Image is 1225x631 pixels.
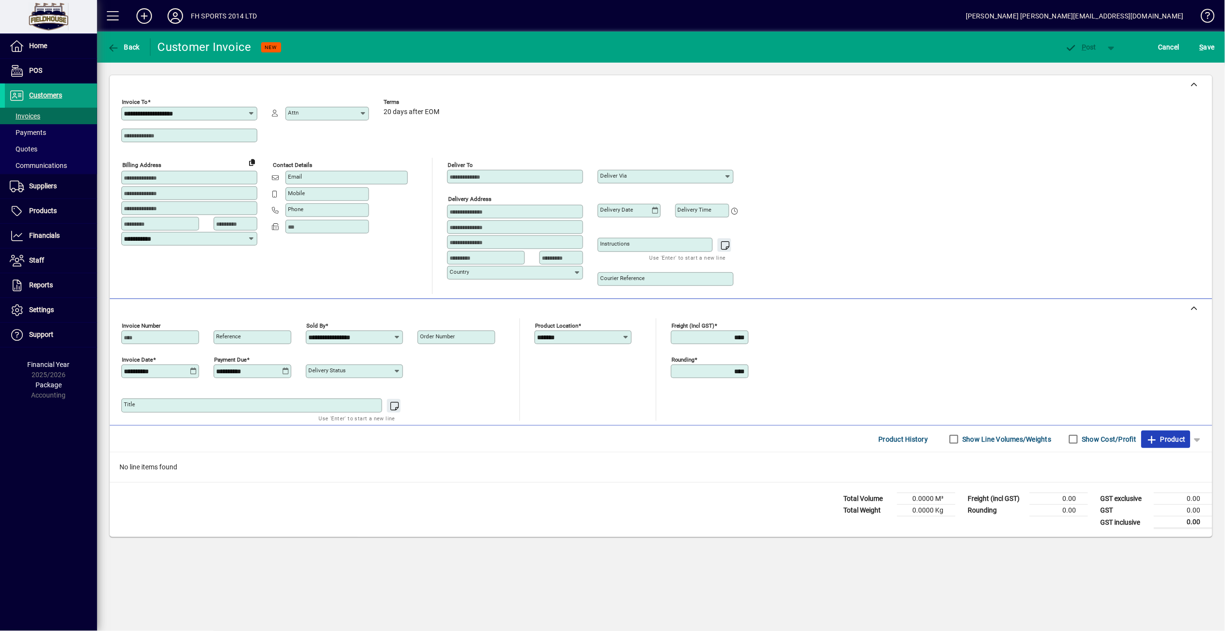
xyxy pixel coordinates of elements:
[1146,432,1186,447] span: Product
[265,44,277,50] span: NEW
[5,124,97,141] a: Payments
[244,154,260,170] button: Copy to Delivery address
[1030,493,1088,505] td: 0.00
[122,322,161,329] mat-label: Invoice number
[1096,493,1154,505] td: GST exclusive
[10,129,46,136] span: Payments
[319,413,395,424] mat-hint: Use 'Enter' to start a new line
[879,432,928,447] span: Product History
[5,199,97,223] a: Products
[158,39,252,55] div: Customer Invoice
[963,493,1030,505] td: Freight (incl GST)
[5,34,97,58] a: Home
[5,323,97,347] a: Support
[10,112,40,120] span: Invoices
[1065,43,1097,51] span: ost
[1060,38,1102,56] button: Post
[1154,516,1212,529] td: 0.00
[1193,2,1213,33] a: Knowledge Base
[308,367,346,374] mat-label: Delivery status
[288,173,302,180] mat-label: Email
[306,322,325,329] mat-label: Sold by
[1030,505,1088,516] td: 0.00
[214,356,247,363] mat-label: Payment due
[600,275,645,282] mat-label: Courier Reference
[5,108,97,124] a: Invoices
[5,224,97,248] a: Financials
[1197,38,1217,56] button: Save
[5,298,97,322] a: Settings
[29,207,57,215] span: Products
[384,99,442,105] span: Terms
[1082,43,1087,51] span: P
[600,240,630,247] mat-label: Instructions
[1096,516,1154,529] td: GST inclusive
[839,505,897,516] td: Total Weight
[5,157,97,174] a: Communications
[288,109,299,116] mat-label: Attn
[29,256,44,264] span: Staff
[650,252,726,263] mat-hint: Use 'Enter' to start a new line
[97,38,151,56] app-page-header-button: Back
[450,268,469,275] mat-label: Country
[29,281,53,289] span: Reports
[897,505,956,516] td: 0.0000 Kg
[28,361,70,368] span: Financial Year
[191,8,257,24] div: FH SPORTS 2014 LTD
[107,43,140,51] span: Back
[5,249,97,273] a: Staff
[1156,38,1182,56] button: Cancel
[1200,43,1204,51] span: S
[5,174,97,199] a: Suppliers
[29,331,53,338] span: Support
[105,38,142,56] button: Back
[29,42,47,50] span: Home
[122,99,148,105] mat-label: Invoice To
[5,141,97,157] a: Quotes
[1154,505,1212,516] td: 0.00
[5,273,97,298] a: Reports
[1154,493,1212,505] td: 0.00
[29,232,60,239] span: Financials
[160,7,191,25] button: Profile
[671,322,715,329] mat-label: Freight (incl GST)
[35,381,62,389] span: Package
[600,206,633,213] mat-label: Delivery date
[897,493,956,505] td: 0.0000 M³
[288,190,305,197] mat-label: Mobile
[110,452,1212,482] div: No line items found
[1080,434,1137,444] label: Show Cost/Profit
[678,206,712,213] mat-label: Delivery time
[5,59,97,83] a: POS
[1141,431,1191,448] button: Product
[448,162,473,168] mat-label: Deliver To
[600,172,627,179] mat-label: Deliver via
[29,182,57,190] span: Suppliers
[961,434,1052,444] label: Show Line Volumes/Weights
[216,333,241,340] mat-label: Reference
[10,145,37,153] span: Quotes
[29,66,42,74] span: POS
[288,206,303,213] mat-label: Phone
[122,356,153,363] mat-label: Invoice date
[129,7,160,25] button: Add
[839,493,897,505] td: Total Volume
[29,306,54,314] span: Settings
[420,333,455,340] mat-label: Order number
[384,108,439,116] span: 20 days after EOM
[875,431,932,448] button: Product History
[1158,39,1180,55] span: Cancel
[535,322,578,329] mat-label: Product location
[966,8,1184,24] div: [PERSON_NAME] [PERSON_NAME][EMAIL_ADDRESS][DOMAIN_NAME]
[10,162,67,169] span: Communications
[124,401,135,408] mat-label: Title
[29,91,62,99] span: Customers
[1200,39,1215,55] span: ave
[1096,505,1154,516] td: GST
[671,356,695,363] mat-label: Rounding
[963,505,1030,516] td: Rounding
